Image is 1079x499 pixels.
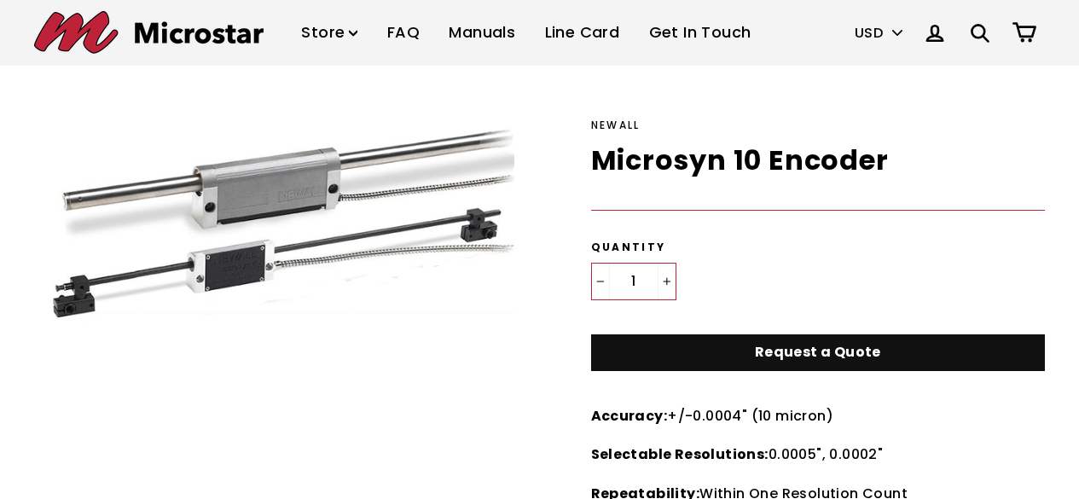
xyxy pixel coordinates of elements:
input: quantity [592,264,676,299]
strong: Accuracy: [591,406,668,426]
a: Manuals [436,8,528,58]
a: Store [288,8,370,58]
a: Request a Quote [591,334,1046,371]
span: +/-0.0004" (10 micron) [591,406,833,426]
button: Reduce item quantity by one [592,264,610,299]
h1: Microsyn 10 Encoder [591,142,1046,180]
button: Increase item quantity by one [658,264,676,299]
ul: Primary [288,8,763,58]
a: Get In Touch [636,8,764,58]
img: Microstar Electronics [34,11,264,54]
a: FAQ [374,8,432,58]
strong: Selectable Resolutions: [591,444,769,464]
div: Newall [591,117,1046,133]
a: Line Card [532,8,633,58]
span: 0.0005", 0.0002" [591,444,884,464]
label: Quantity [591,241,1046,255]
